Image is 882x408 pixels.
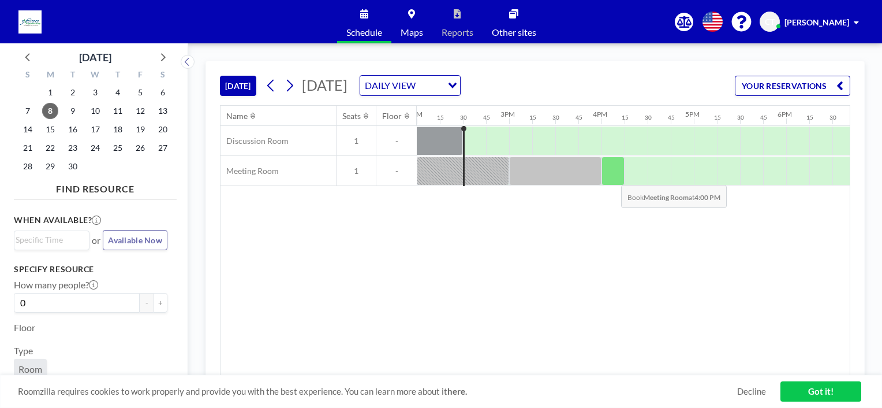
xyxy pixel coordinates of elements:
[14,279,98,291] label: How many people?
[20,140,36,156] span: Sunday, September 21, 2025
[760,114,767,121] div: 45
[14,179,177,195] h4: FIND RESOURCE
[401,28,423,37] span: Maps
[483,114,490,121] div: 45
[220,136,289,146] span: Discussion Room
[575,114,582,121] div: 45
[645,114,652,121] div: 30
[829,114,836,121] div: 30
[65,140,81,156] span: Tuesday, September 23, 2025
[460,114,467,121] div: 30
[593,110,607,118] div: 4PM
[155,84,171,101] span: Saturday, September 6, 2025
[780,381,861,402] a: Got it!
[65,84,81,101] span: Tuesday, September 2, 2025
[18,10,42,34] img: organization-logo
[132,84,148,101] span: Friday, September 5, 2025
[220,76,256,96] button: [DATE]
[110,84,126,101] span: Thursday, September 4, 2025
[155,140,171,156] span: Saturday, September 27, 2025
[42,84,58,101] span: Monday, September 1, 2025
[132,121,148,138] span: Friday, September 19, 2025
[442,28,473,37] span: Reports
[437,114,444,121] div: 15
[376,136,417,146] span: -
[110,103,126,119] span: Thursday, September 11, 2025
[621,185,727,208] span: Book at
[694,193,720,202] b: 4:00 PM
[714,114,721,121] div: 15
[65,103,81,119] span: Tuesday, September 9, 2025
[87,121,103,138] span: Wednesday, September 17, 2025
[110,140,126,156] span: Thursday, September 25, 2025
[644,193,689,202] b: Meeting Room
[155,103,171,119] span: Saturday, September 13, 2025
[342,111,361,121] div: Seats
[17,68,39,83] div: S
[154,293,167,313] button: +
[419,78,441,93] input: Search for option
[140,293,154,313] button: -
[65,158,81,175] span: Tuesday, September 30, 2025
[110,121,126,138] span: Thursday, September 18, 2025
[685,110,700,118] div: 5PM
[226,111,248,121] div: Name
[552,114,559,121] div: 30
[360,76,460,95] div: Search for option
[42,121,58,138] span: Monday, September 15, 2025
[42,103,58,119] span: Monday, September 8, 2025
[14,231,89,248] div: Search for option
[132,103,148,119] span: Friday, September 12, 2025
[362,78,418,93] span: DAILY VIEW
[529,114,536,121] div: 15
[376,166,417,176] span: -
[302,76,347,94] span: [DATE]
[87,103,103,119] span: Wednesday, September 10, 2025
[20,103,36,119] span: Sunday, September 7, 2025
[14,322,35,333] label: Floor
[806,114,813,121] div: 15
[18,364,42,375] span: Room
[129,68,151,83] div: F
[18,386,737,397] span: Roomzilla requires cookies to work properly and provide you with the best experience. You can lea...
[103,230,167,250] button: Available Now
[79,49,111,65] div: [DATE]
[62,68,84,83] div: T
[65,121,81,138] span: Tuesday, September 16, 2025
[778,110,792,118] div: 6PM
[155,121,171,138] span: Saturday, September 20, 2025
[16,233,83,246] input: Search for option
[39,68,62,83] div: M
[337,166,376,176] span: 1
[737,114,744,121] div: 30
[132,140,148,156] span: Friday, September 26, 2025
[106,68,129,83] div: T
[20,121,36,138] span: Sunday, September 14, 2025
[784,17,849,27] span: [PERSON_NAME]
[84,68,107,83] div: W
[765,17,775,27] span: CT
[220,166,279,176] span: Meeting Room
[737,386,766,397] a: Decline
[622,114,629,121] div: 15
[668,114,675,121] div: 45
[337,136,376,146] span: 1
[500,110,515,118] div: 3PM
[42,140,58,156] span: Monday, September 22, 2025
[735,76,850,96] button: YOUR RESERVATIONS
[108,235,162,245] span: Available Now
[492,28,536,37] span: Other sites
[14,345,33,357] label: Type
[87,84,103,101] span: Wednesday, September 3, 2025
[92,235,100,246] span: or
[151,68,174,83] div: S
[20,158,36,175] span: Sunday, September 28, 2025
[42,158,58,175] span: Monday, September 29, 2025
[87,140,103,156] span: Wednesday, September 24, 2025
[346,28,382,37] span: Schedule
[447,386,467,396] a: here.
[382,111,402,121] div: Floor
[14,264,167,275] h3: Specify resource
